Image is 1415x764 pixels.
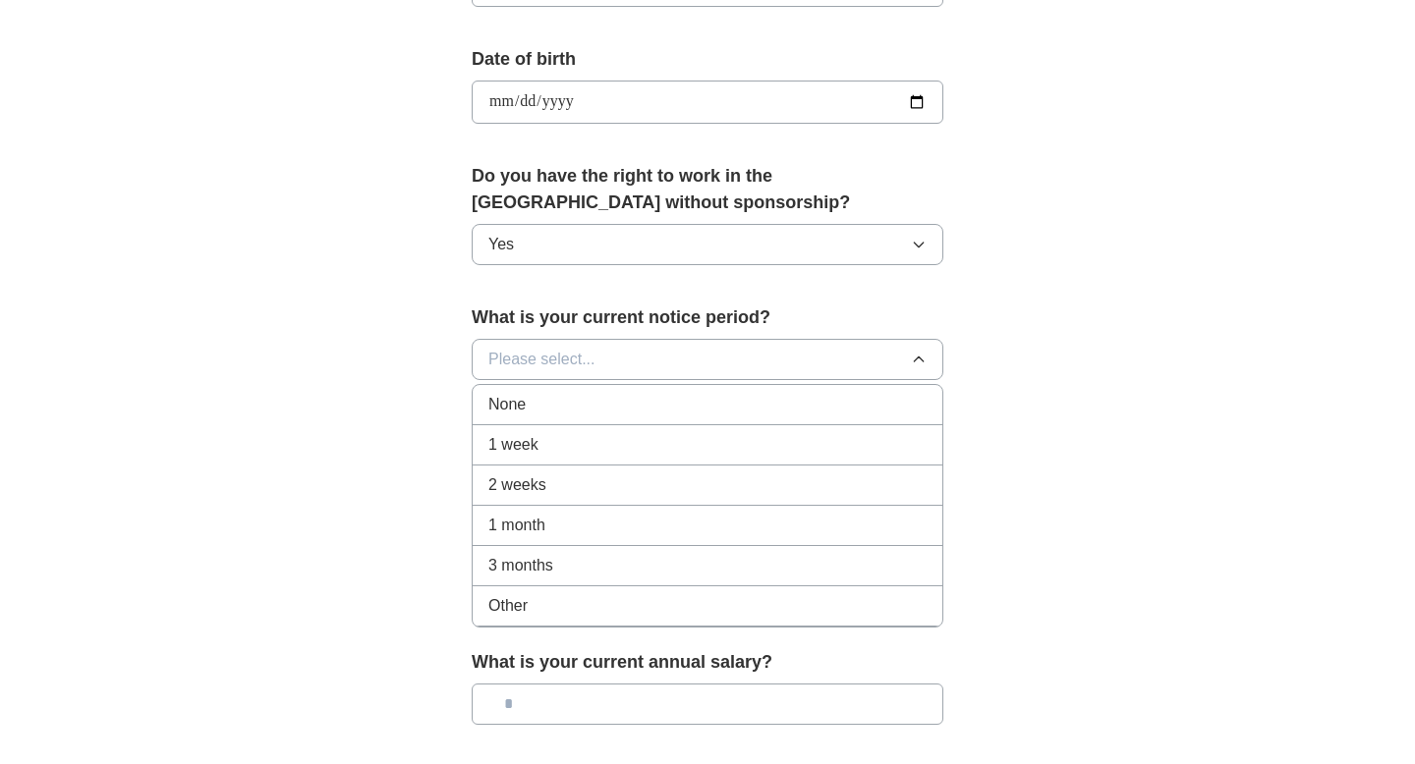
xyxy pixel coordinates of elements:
[472,339,943,380] button: Please select...
[472,163,943,216] label: Do you have the right to work in the [GEOGRAPHIC_DATA] without sponsorship?
[472,304,943,331] label: What is your current notice period?
[488,348,595,371] span: Please select...
[488,473,546,497] span: 2 weeks
[488,393,526,416] span: None
[488,594,528,618] span: Other
[472,46,943,73] label: Date of birth
[488,514,545,537] span: 1 month
[472,224,943,265] button: Yes
[472,649,943,676] label: What is your current annual salary?
[488,554,553,577] span: 3 months
[488,233,514,256] span: Yes
[488,433,538,457] span: 1 week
